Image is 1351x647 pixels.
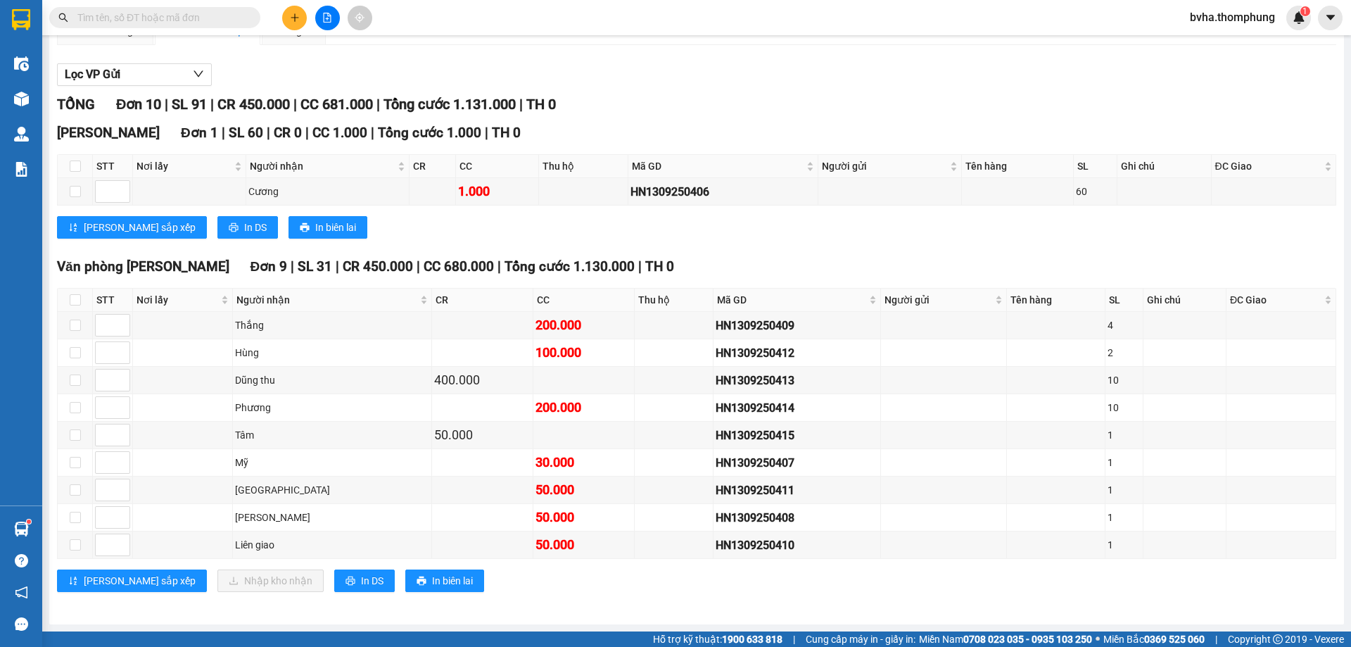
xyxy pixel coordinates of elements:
span: SL 60 [229,125,263,141]
img: warehouse-icon [14,127,29,142]
span: TH 0 [645,258,674,275]
span: plus [290,13,300,23]
img: warehouse-icon [14,522,29,536]
td: HN1309250406 [628,178,818,206]
strong: 0369 525 060 [1144,634,1205,645]
span: CR 450.000 [343,258,413,275]
div: 30.000 [535,453,632,472]
th: STT [93,155,133,178]
div: HN1309250411 [716,482,878,499]
span: Tổng cước 1.000 [378,125,481,141]
th: Thu hộ [539,155,628,178]
span: Người gửi [822,158,947,174]
div: 1 [1108,537,1141,553]
span: | [371,125,374,141]
span: | [305,125,309,141]
span: ⚪️ [1096,636,1100,642]
div: HN1309250415 [716,427,878,444]
span: ĐC Giao [1215,158,1321,174]
span: Mã GD [632,158,804,174]
span: In DS [244,220,267,235]
div: HN1309250408 [716,509,878,527]
td: HN1309250415 [713,422,881,449]
span: Đơn 9 [250,258,288,275]
div: 10 [1108,400,1141,415]
span: | [497,258,501,275]
img: solution-icon [14,162,29,177]
button: file-add [315,6,340,30]
span: Người gửi [884,292,993,308]
span: copyright [1273,634,1283,644]
div: Tâm [235,427,430,443]
sup: 1 [27,520,31,524]
span: search [58,13,68,23]
span: Nơi lấy [137,292,218,308]
td: HN1309250410 [713,532,881,559]
span: CC 680.000 [424,258,494,275]
span: Nơi lấy [137,158,231,174]
button: printerIn DS [334,570,395,592]
td: HN1309250411 [713,477,881,504]
span: SL 31 [298,258,332,275]
div: 2 [1108,345,1141,360]
th: Thu hộ [635,289,713,312]
div: HN1309250410 [716,536,878,554]
img: icon-new-feature [1293,11,1305,24]
span: SL 91 [172,96,207,113]
div: HN1309250413 [716,372,878,389]
span: | [336,258,339,275]
th: CC [533,289,635,312]
div: 200.000 [535,398,632,417]
span: file-add [322,13,332,23]
span: CC 1.000 [312,125,367,141]
div: 100.000 [535,343,632,363]
div: 1 [1108,427,1141,443]
sup: 1 [1300,6,1310,16]
span: down [193,68,204,80]
span: sort-ascending [68,222,78,234]
img: warehouse-icon [14,92,29,106]
span: printer [417,576,426,587]
div: 4 [1108,318,1141,333]
div: 1.000 [458,182,536,201]
span: TH 0 [526,96,556,113]
span: bvha.thomphung [1179,8,1286,26]
button: sort-ascending[PERSON_NAME] sắp xếp [57,216,207,239]
div: HN1309250412 [716,344,878,362]
span: Văn phòng [PERSON_NAME] [57,258,229,275]
div: HN1309250406 [630,183,816,201]
span: [PERSON_NAME] sắp xếp [84,220,196,235]
button: aim [348,6,372,30]
span: question-circle [15,554,28,567]
div: Cương [248,184,407,199]
span: Cung cấp máy in - giấy in: [806,632,915,647]
span: CR 0 [274,125,302,141]
span: In DS [361,573,383,589]
span: In biên lai [315,220,356,235]
td: HN1309250414 [713,394,881,422]
span: Mã GD [717,292,866,308]
div: HN1309250407 [716,454,878,472]
th: CR [410,155,456,178]
td: HN1309250408 [713,504,881,532]
span: | [1215,632,1217,647]
span: [PERSON_NAME] [57,125,160,141]
strong: 1900 633 818 [722,634,782,645]
span: printer [300,222,310,234]
span: 1 [1302,6,1307,16]
span: | [519,96,523,113]
span: sort-ascending [68,576,78,587]
span: Đơn 1 [181,125,218,141]
td: HN1309250407 [713,449,881,477]
div: HN1309250414 [716,399,878,417]
span: | [165,96,168,113]
span: message [15,617,28,631]
span: | [485,125,488,141]
div: Hùng [235,345,430,360]
th: SL [1074,155,1117,178]
button: Lọc VP Gửi [57,63,212,86]
span: | [376,96,380,113]
td: HN1309250413 [713,367,881,394]
span: CR 450.000 [217,96,290,113]
button: plus [282,6,307,30]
